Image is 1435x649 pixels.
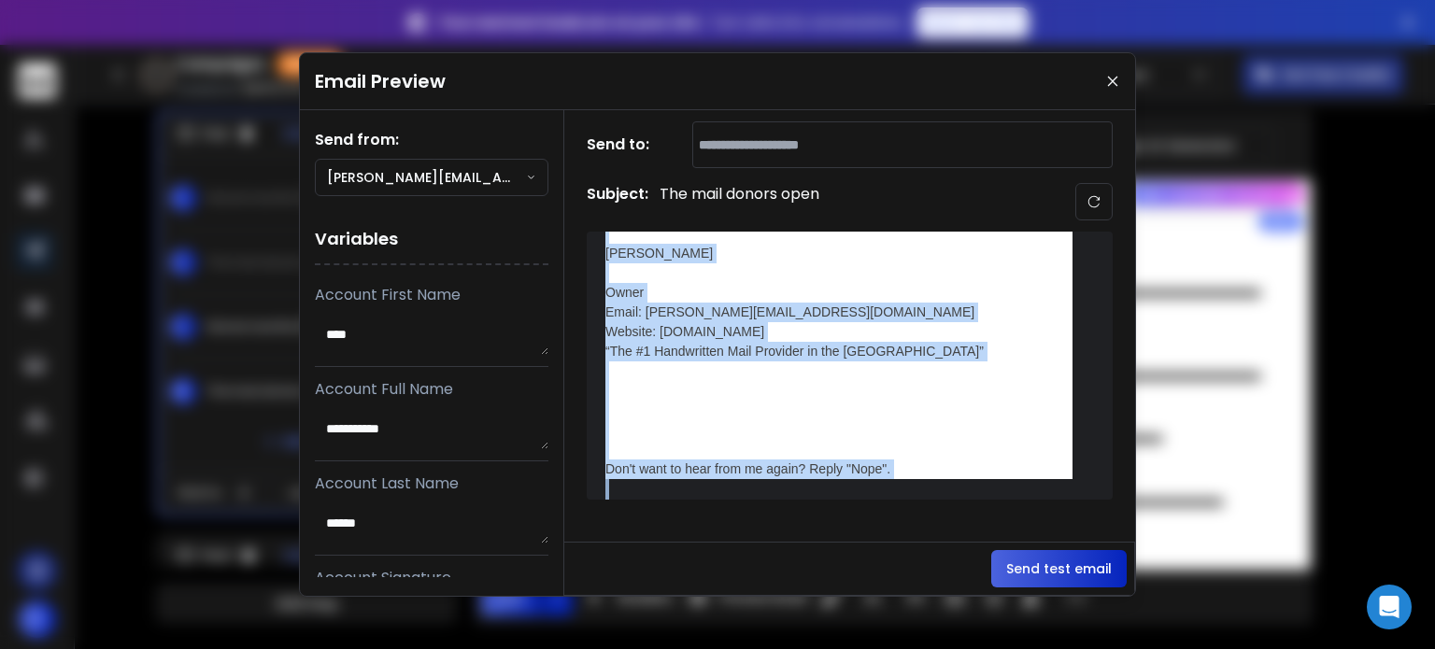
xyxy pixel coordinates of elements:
[315,473,548,495] p: Account Last Name
[315,284,548,306] p: Account First Name
[605,303,1073,322] div: Email: [PERSON_NAME][EMAIL_ADDRESS][DOMAIN_NAME]
[315,129,548,151] h1: Send from:
[605,342,1073,361] div: “The #1 Handwritten Mail Provider in the [GEOGRAPHIC_DATA]”
[315,68,446,94] h1: Email Preview
[605,283,1073,303] div: Owner
[315,215,548,265] h1: Variables
[660,183,819,220] p: The mail donors open
[315,378,548,401] p: Account Full Name
[327,168,526,187] p: [PERSON_NAME][EMAIL_ADDRESS][DOMAIN_NAME]
[605,459,1073,479] div: Don't want to hear from me again? Reply "Nope".
[587,183,648,220] h1: Subject:
[1367,585,1412,629] div: Open Intercom Messenger
[605,322,1073,342] div: Website: [DOMAIN_NAME]
[991,550,1127,587] button: Send test email
[587,134,661,156] h1: Send to:
[315,567,548,589] p: Account Signature
[605,244,1073,263] div: [PERSON_NAME]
